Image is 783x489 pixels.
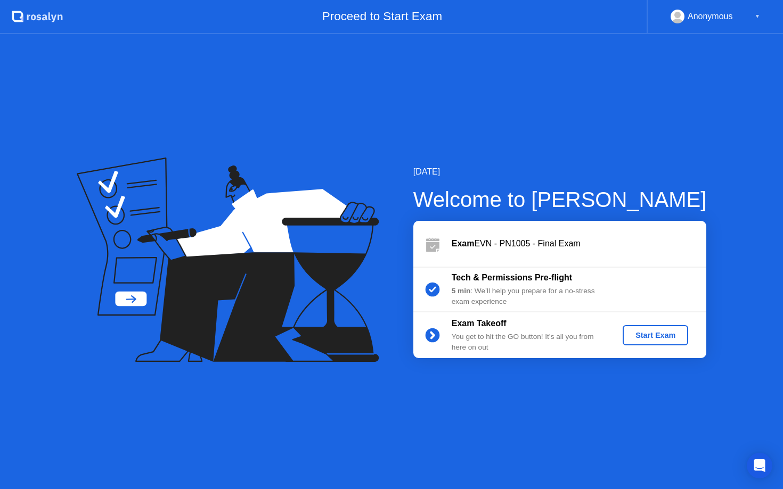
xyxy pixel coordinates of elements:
[452,287,471,295] b: 5 min
[452,239,475,248] b: Exam
[452,286,605,308] div: : We’ll help you prepare for a no-stress exam experience
[452,331,605,353] div: You get to hit the GO button! It’s all you from here on out
[747,453,772,478] div: Open Intercom Messenger
[623,325,688,345] button: Start Exam
[688,10,733,23] div: Anonymous
[452,273,572,282] b: Tech & Permissions Pre-flight
[755,10,760,23] div: ▼
[627,331,684,339] div: Start Exam
[452,319,507,328] b: Exam Takeoff
[452,237,706,250] div: EVN - PN1005 - Final Exam
[413,165,707,178] div: [DATE]
[413,184,707,216] div: Welcome to [PERSON_NAME]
